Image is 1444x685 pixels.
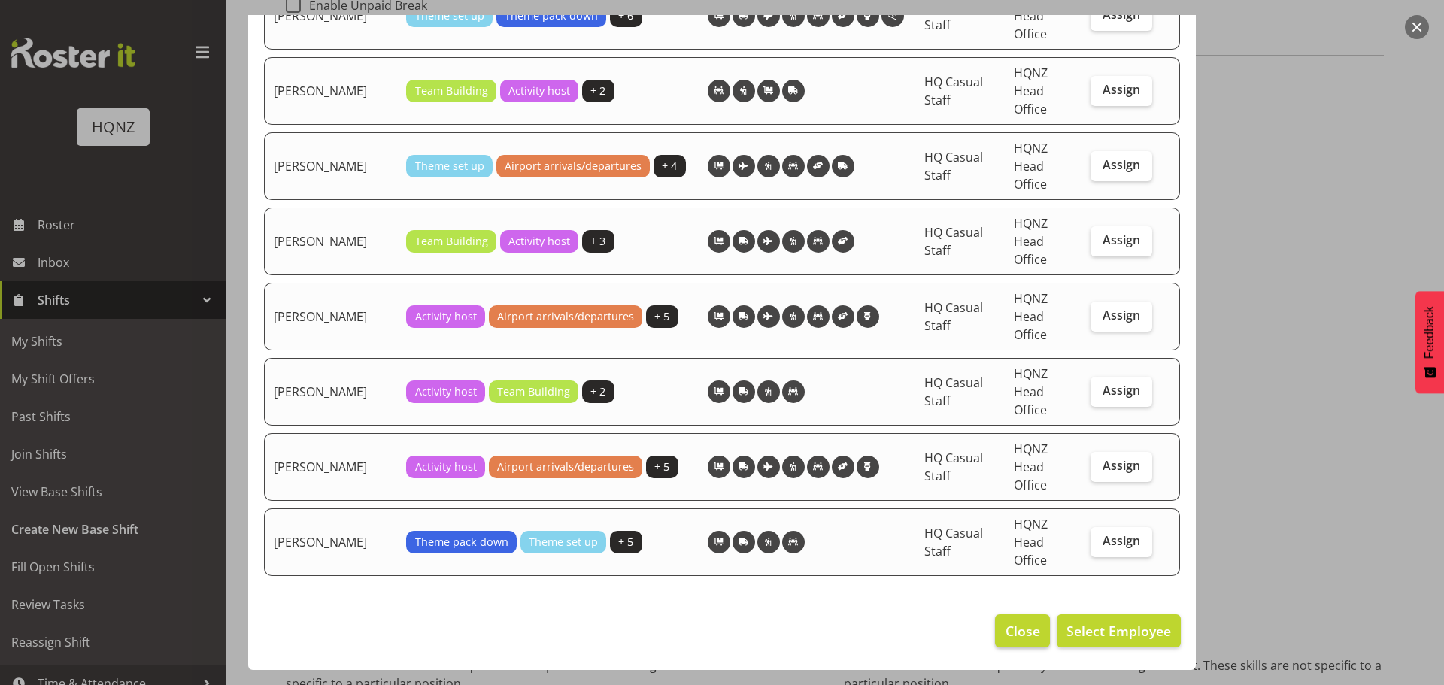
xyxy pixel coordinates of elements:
[924,525,983,559] span: HQ Casual Staff
[415,383,477,400] span: Activity host
[264,208,397,275] td: [PERSON_NAME]
[415,233,488,250] span: Team Building
[1103,7,1140,22] span: Assign
[1014,441,1048,493] span: HQNZ Head Office
[415,158,484,174] span: Theme set up
[590,383,605,400] span: + 2
[1103,232,1140,247] span: Assign
[264,132,397,200] td: [PERSON_NAME]
[1103,533,1140,548] span: Assign
[497,459,634,475] span: Airport arrivals/departures
[924,149,983,183] span: HQ Casual Staff
[995,614,1049,647] button: Close
[497,383,570,400] span: Team Building
[415,83,488,99] span: Team Building
[264,283,397,350] td: [PERSON_NAME]
[1423,306,1436,359] span: Feedback
[924,374,983,409] span: HQ Casual Staff
[924,224,983,259] span: HQ Casual Staff
[1103,82,1140,97] span: Assign
[618,8,633,24] span: + 6
[1103,383,1140,398] span: Assign
[529,534,598,550] span: Theme set up
[1014,290,1048,343] span: HQNZ Head Office
[415,534,508,550] span: Theme pack down
[1103,157,1140,172] span: Assign
[415,459,477,475] span: Activity host
[508,83,570,99] span: Activity host
[1103,308,1140,323] span: Assign
[618,534,633,550] span: + 5
[508,233,570,250] span: Activity host
[1014,516,1048,568] span: HQNZ Head Office
[1006,621,1040,641] span: Close
[590,83,605,99] span: + 2
[264,358,397,426] td: [PERSON_NAME]
[924,74,983,108] span: HQ Casual Staff
[1057,614,1181,647] button: Select Employee
[1014,215,1048,268] span: HQNZ Head Office
[505,8,598,24] span: Theme pack down
[924,450,983,484] span: HQ Casual Staff
[654,459,669,475] span: + 5
[1103,458,1140,473] span: Assign
[590,233,605,250] span: + 3
[654,308,669,325] span: + 5
[415,8,484,24] span: Theme set up
[415,308,477,325] span: Activity host
[497,308,634,325] span: Airport arrivals/departures
[264,433,397,501] td: [PERSON_NAME]
[1014,140,1048,192] span: HQNZ Head Office
[1014,65,1048,117] span: HQNZ Head Office
[924,299,983,334] span: HQ Casual Staff
[662,158,677,174] span: + 4
[1066,622,1171,640] span: Select Employee
[505,158,642,174] span: Airport arrivals/departures
[1415,291,1444,393] button: Feedback - Show survey
[1014,365,1048,418] span: HQNZ Head Office
[264,57,397,125] td: [PERSON_NAME]
[264,508,397,576] td: [PERSON_NAME]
